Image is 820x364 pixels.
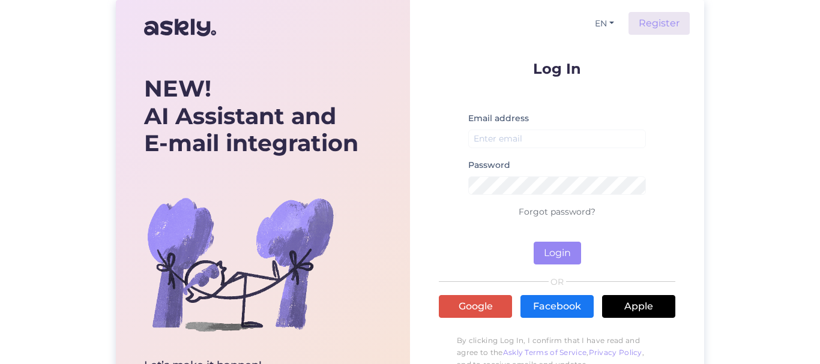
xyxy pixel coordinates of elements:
a: Facebook [520,295,594,318]
label: Email address [468,112,529,125]
div: AI Assistant and E-mail integration [144,75,358,157]
p: Log In [439,61,675,76]
a: Askly Terms of Service [503,348,587,357]
input: Enter email [468,130,646,148]
a: Register [629,12,690,35]
img: bg-askly [144,168,336,360]
label: Password [468,159,510,172]
a: Google [439,295,512,318]
button: EN [590,15,619,32]
span: OR [549,278,566,286]
button: Login [534,242,581,264]
b: NEW! [144,74,211,103]
a: Forgot password? [519,206,595,217]
a: Apple [602,295,675,318]
img: Askly [144,13,216,42]
a: Privacy Policy [589,348,642,357]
